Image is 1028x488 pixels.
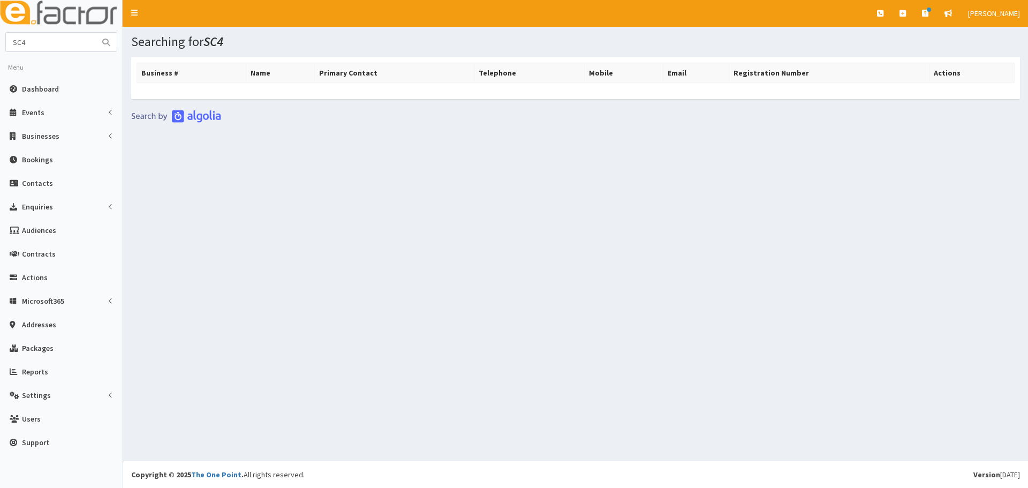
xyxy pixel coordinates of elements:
[585,63,663,83] th: Mobile
[663,63,729,83] th: Email
[131,35,1020,49] h1: Searching for
[22,367,48,377] span: Reports
[22,131,59,141] span: Businesses
[22,249,56,259] span: Contracts
[968,9,1020,18] span: [PERSON_NAME]
[22,273,48,282] span: Actions
[22,343,54,353] span: Packages
[22,414,41,424] span: Users
[22,84,59,94] span: Dashboard
[729,63,929,83] th: Registration Number
[973,470,1000,479] b: Version
[22,391,51,400] span: Settings
[123,461,1028,488] footer: All rights reserved.
[191,470,241,479] a: The One Point
[22,438,49,447] span: Support
[203,33,223,50] i: SC4
[474,63,585,83] th: Telephone
[131,110,221,123] img: search-by-algolia-light-background.png
[929,63,1015,83] th: Actions
[131,470,244,479] strong: Copyright © 2025 .
[22,226,56,235] span: Audiences
[6,33,96,51] input: Search...
[137,63,246,83] th: Business #
[22,178,53,188] span: Contacts
[314,63,474,83] th: Primary Contact
[22,320,56,329] span: Addresses
[22,296,64,306] span: Microsoft365
[22,108,44,117] span: Events
[246,63,314,83] th: Name
[22,155,53,164] span: Bookings
[973,469,1020,480] div: [DATE]
[22,202,53,212] span: Enquiries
